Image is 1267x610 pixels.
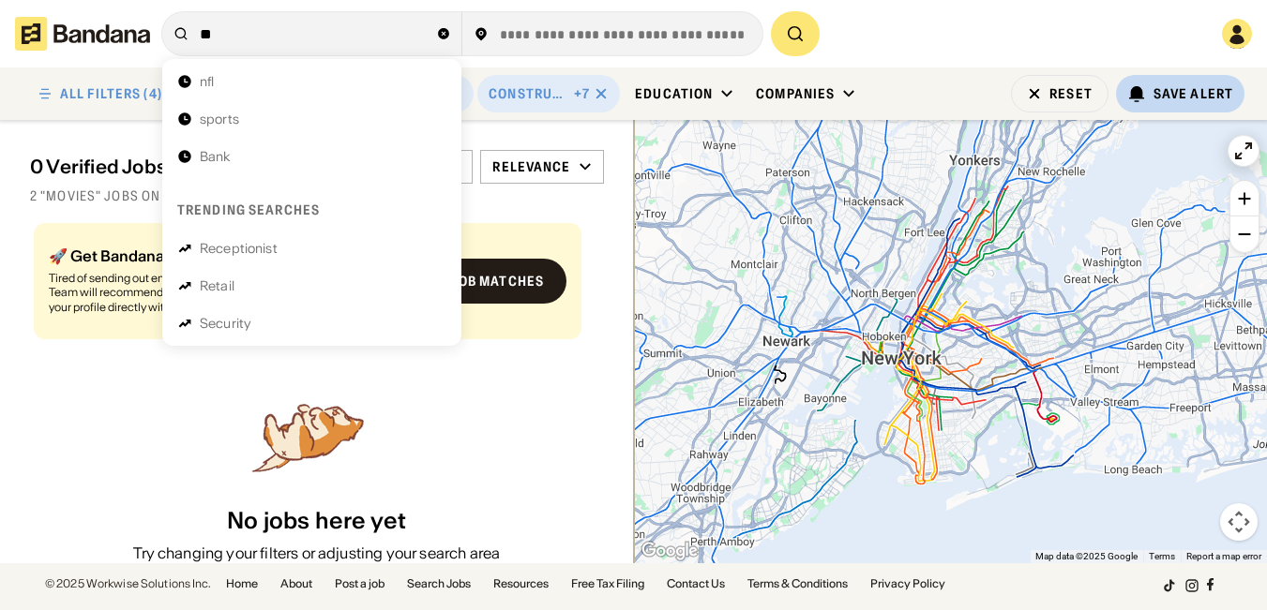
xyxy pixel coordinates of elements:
a: Open this area in Google Maps (opens a new window) [639,539,701,563]
a: Resources [493,578,549,589]
div: +7 [574,85,590,102]
div: Construction [489,85,570,102]
img: Google [639,539,701,563]
a: Home [226,578,258,589]
a: Report a map error [1186,551,1261,561]
div: Try changing your filters or adjusting your search area [133,543,500,563]
div: No jobs here yet [227,508,407,535]
div: © 2025 Workwise Solutions Inc. [45,578,211,589]
button: Map camera controls [1220,503,1258,541]
div: Security [200,317,251,330]
div: grid [30,216,604,395]
a: Search Jobs [407,578,471,589]
div: 0 Verified Jobs [30,156,345,178]
a: About [280,578,312,589]
div: Companies [756,85,835,102]
div: Tired of sending out endless job applications? Bandana Match Team will recommend jobs tailored to... [49,271,384,315]
div: Trending searches [177,201,320,218]
span: Map data ©2025 Google [1035,551,1138,561]
div: 2 "movies" jobs on [DOMAIN_NAME] [30,187,604,204]
div: ALL FILTERS (4) [60,87,162,100]
a: Contact Us [667,578,725,589]
a: Post a job [335,578,385,589]
img: Bandana logotype [15,17,150,51]
div: Get job matches [421,275,544,288]
div: Education [635,85,713,102]
a: Free Tax Filing [571,578,644,589]
a: Privacy Policy [870,578,945,589]
a: Terms (opens in new tab) [1149,551,1175,561]
div: Receptionist [200,242,278,255]
div: Save Alert [1154,85,1233,102]
div: sports [200,112,239,126]
div: 🚀 Get Bandana Matched (100% Free) [49,248,384,263]
div: Relevance [492,158,570,175]
a: Terms & Conditions [747,578,848,589]
div: Reset [1049,87,1093,100]
div: Retail [200,279,234,292]
div: Bank [200,150,231,163]
div: nfl [200,75,214,88]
